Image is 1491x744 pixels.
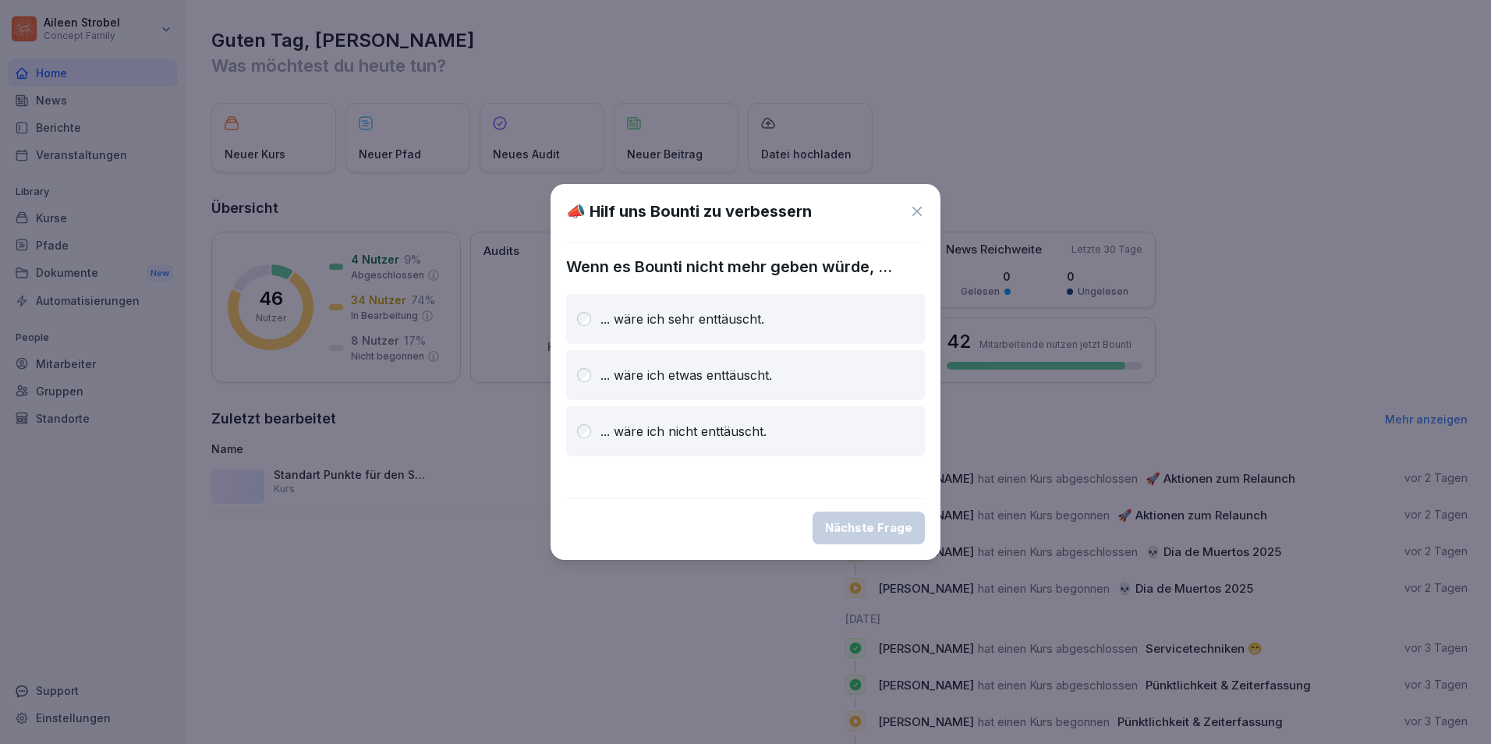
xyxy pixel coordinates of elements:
[600,422,767,441] p: ... wäre ich nicht enttäuscht.
[825,519,912,537] div: Nächste Frage
[600,366,772,384] p: ... wäre ich etwas enttäuscht.
[566,200,812,223] h1: 📣 Hilf uns Bounti zu verbessern
[813,512,925,544] button: Nächste Frage
[566,255,925,278] p: Wenn es Bounti nicht mehr geben würde, ...
[600,310,764,328] p: ... wäre ich sehr enttäuscht.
